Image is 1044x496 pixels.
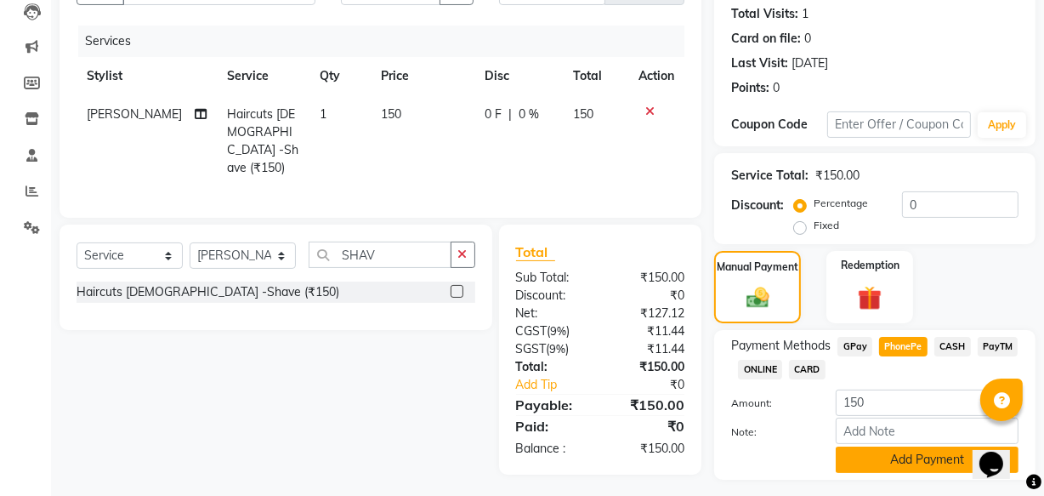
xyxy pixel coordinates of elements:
label: Note: [718,425,823,440]
th: Action [628,57,684,95]
span: Total [516,243,555,261]
div: ₹150.00 [600,269,697,287]
input: Amount [836,390,1018,416]
span: 150 [381,106,401,122]
span: 1 [320,106,326,122]
div: Total: [503,358,600,376]
div: ₹150.00 [600,395,697,415]
label: Percentage [814,196,868,211]
div: ( ) [503,340,600,358]
span: ONLINE [738,360,782,379]
label: Manual Payment [717,259,798,275]
div: Discount: [503,287,600,305]
img: _gift.svg [850,283,889,313]
span: Payment Methods [731,337,831,355]
div: Last Visit: [731,54,788,72]
iframe: chat widget [973,428,1027,479]
th: Stylist [77,57,217,95]
span: | [508,105,512,123]
div: Balance : [503,440,600,458]
th: Price [371,57,475,95]
input: Add Note [836,418,1018,444]
span: SGST [516,341,547,356]
span: 0 % [519,105,539,123]
th: Total [563,57,628,95]
div: Card on file: [731,30,801,48]
span: GPay [837,337,872,356]
span: CASH [934,337,971,356]
button: Apply [978,112,1026,138]
th: Service [217,57,309,95]
th: Disc [474,57,563,95]
img: _cash.svg [740,285,776,311]
span: Haircuts [DEMOGRAPHIC_DATA] -Shave (₹150) [227,106,298,175]
div: Service Total: [731,167,809,185]
input: Enter Offer / Coupon Code [827,111,971,138]
div: [DATE] [792,54,828,72]
div: 0 [773,79,780,97]
span: [PERSON_NAME] [87,106,182,122]
label: Amount: [718,396,823,411]
div: Payable: [503,395,600,415]
div: ₹150.00 [600,440,697,458]
label: Redemption [841,258,899,273]
a: Add Tip [503,376,616,394]
div: ₹0 [616,376,697,394]
div: Points: [731,79,769,97]
div: ₹127.12 [600,305,697,322]
div: Coupon Code [731,116,827,134]
span: CGST [516,323,548,339]
div: Total Visits: [731,5,798,23]
button: Add Payment [836,447,1018,473]
div: Paid: [503,416,600,436]
label: Fixed [814,218,839,233]
div: ₹150.00 [600,358,697,376]
span: PhonePe [879,337,928,356]
span: CARD [789,360,826,379]
div: Sub Total: [503,269,600,287]
div: Haircuts [DEMOGRAPHIC_DATA] -Shave (₹150) [77,283,339,301]
div: ( ) [503,322,600,340]
div: ₹0 [600,287,697,305]
div: Discount: [731,197,784,214]
div: Services [78,26,697,57]
div: ₹11.44 [600,322,697,340]
div: ₹11.44 [600,340,697,358]
span: PayTM [978,337,1018,356]
div: 0 [804,30,811,48]
div: ₹0 [600,416,697,436]
div: Net: [503,305,600,322]
th: Qty [309,57,371,95]
input: Search or Scan [309,242,451,268]
div: ₹150.00 [815,167,860,185]
span: 9% [550,342,566,356]
div: 1 [802,5,809,23]
span: 150 [573,106,593,122]
span: 0 F [485,105,502,123]
span: 9% [551,324,567,338]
